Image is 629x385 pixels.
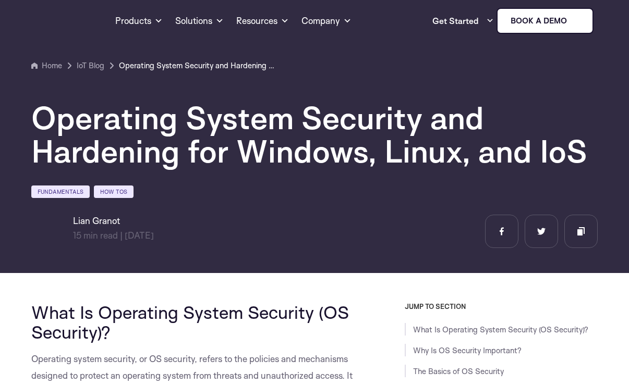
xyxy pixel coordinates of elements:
[413,366,504,376] a: The Basics of OS Security
[405,302,598,311] h3: JUMP TO SECTION
[413,325,588,334] a: What Is Operating System Security (OS Security)?
[73,230,123,241] span: min read |
[236,2,289,40] a: Resources
[31,59,62,72] a: Home
[119,59,275,72] a: Operating System Security and Hardening for Windows, Linux, and IoS
[413,345,522,355] a: Why Is OS Security Important?
[73,215,154,227] h6: Lian Granot
[571,17,579,25] img: sternum iot
[73,230,81,241] span: 15
[31,215,65,248] img: Lian Granot
[31,101,597,168] h1: Operating System Security and Hardening for Windows, Linux, and IoS
[77,59,104,72] a: IoT Blog
[115,2,163,40] a: Products
[31,301,349,343] span: What Is Operating System Security (OS Security)?
[432,10,494,31] a: Get Started
[94,185,134,198] a: How Tos
[301,2,352,40] a: Company
[497,8,594,34] a: Book a demo
[31,185,90,198] a: Fundamentals
[175,2,224,40] a: Solutions
[125,230,154,241] span: [DATE]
